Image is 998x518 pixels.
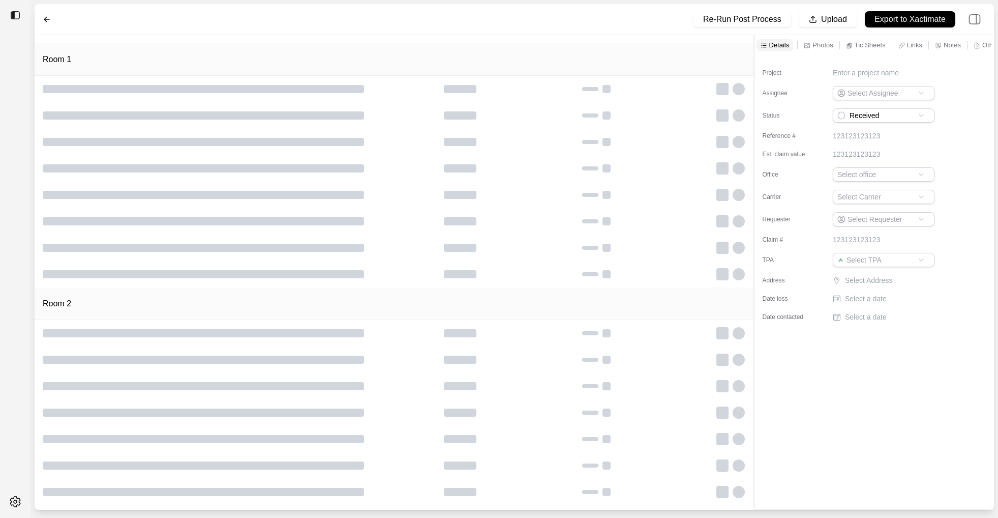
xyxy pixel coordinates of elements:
[812,41,833,49] p: Photos
[763,193,813,201] label: Carrier
[833,235,880,245] p: 123123123123
[43,298,71,310] h1: Room 2
[865,11,955,27] button: Export to Xactimate
[43,53,71,66] h1: Room 1
[944,41,961,49] p: Notes
[763,276,813,284] label: Address
[763,132,813,140] label: Reference #
[833,149,880,159] p: 123123123123
[855,41,886,49] p: Tic Sheets
[763,89,813,97] label: Assignee
[833,68,899,78] p: Enter a project name
[845,312,887,322] p: Select a date
[763,215,813,223] label: Requester
[693,11,791,27] button: Re-Run Post Process
[763,236,813,244] label: Claim #
[763,295,813,303] label: Date loss
[703,14,781,25] p: Re-Run Post Process
[763,69,813,77] label: Project
[821,14,847,25] p: Upload
[799,11,857,27] button: Upload
[769,41,790,49] p: Details
[845,275,936,285] p: Select Address
[845,294,887,304] p: Select a date
[907,41,922,49] p: Links
[763,150,813,158] label: Est. claim value
[833,131,880,141] p: 123123123123
[763,313,813,321] label: Date contacted
[874,14,946,25] p: Export to Xactimate
[763,111,813,120] label: Status
[10,10,20,20] img: toggle sidebar
[963,8,986,31] img: right-panel.svg
[763,256,813,264] label: TPA
[763,170,813,179] label: Office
